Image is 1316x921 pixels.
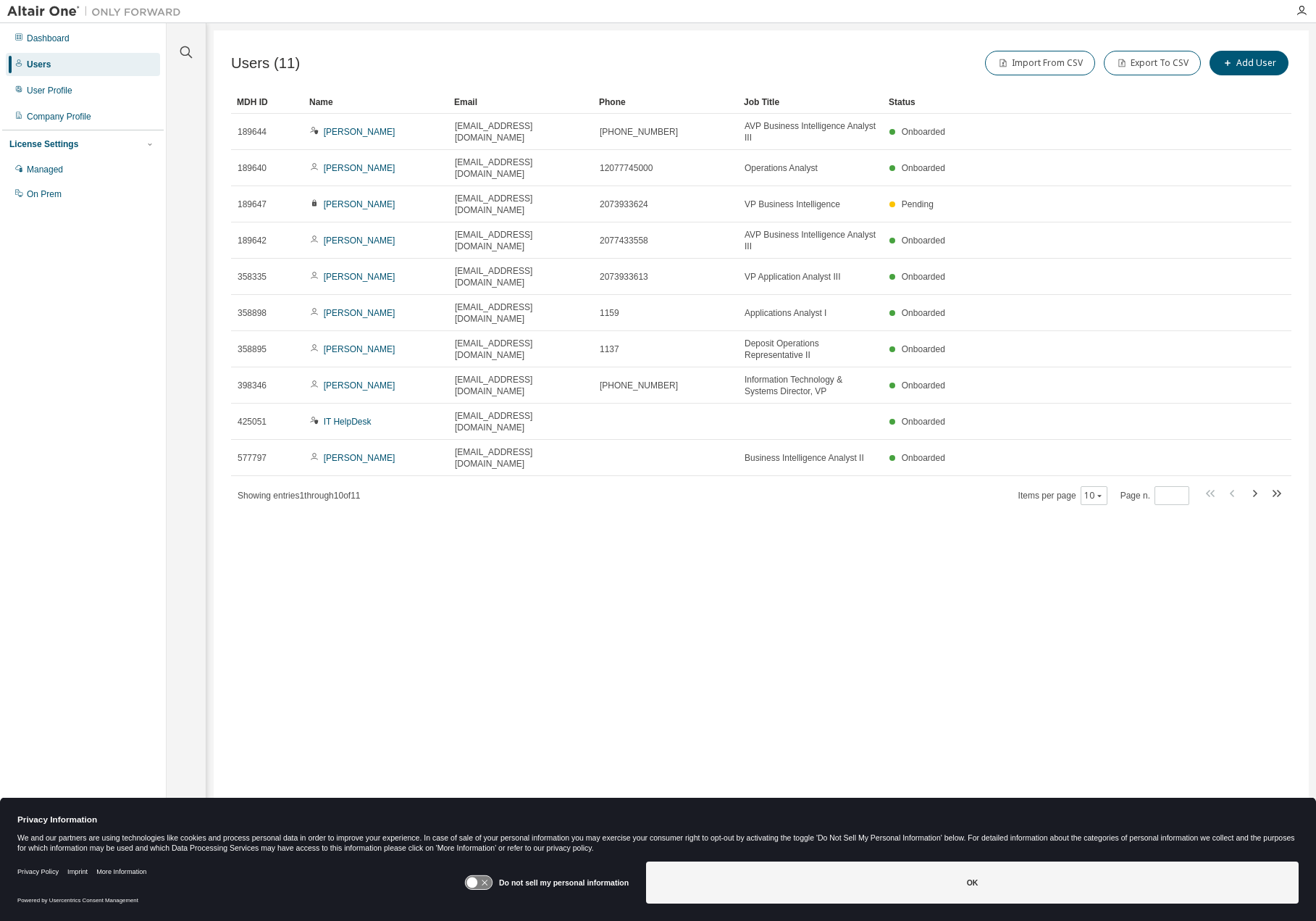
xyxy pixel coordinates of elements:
span: [EMAIL_ADDRESS][DOMAIN_NAME] [455,374,587,397]
span: Business Intelligence Analyst II [745,452,864,464]
img: Altair One [7,4,188,19]
button: Export To CSV [1104,51,1201,75]
span: Onboarded [902,453,945,463]
span: Operations Analyst [745,162,818,174]
span: Deposit Operations Representative II [745,338,876,361]
div: Company Profile [27,111,91,122]
span: [EMAIL_ADDRESS][DOMAIN_NAME] [455,410,587,433]
span: Onboarded [902,127,945,137]
span: Onboarded [902,308,945,318]
span: 189640 [238,162,267,174]
span: [EMAIL_ADDRESS][DOMAIN_NAME] [455,338,587,361]
a: [PERSON_NAME] [324,453,395,463]
span: Users (11) [231,55,300,72]
span: Onboarded [902,344,945,354]
a: [PERSON_NAME] [324,344,395,354]
div: On Prem [27,188,62,200]
div: User Profile [27,85,72,96]
span: Information Technology & Systems Director, VP [745,374,876,397]
span: 2073933613 [600,271,648,283]
a: [PERSON_NAME] [324,308,395,318]
span: Items per page [1018,486,1107,505]
a: [PERSON_NAME] [324,272,395,282]
span: AVP Business Intelligence Analyst III [745,120,876,143]
span: Applications Analyst I [745,307,826,319]
span: VP Application Analyst III [745,271,841,283]
span: 398346 [238,380,267,391]
span: AVP Business Intelligence Analyst III [745,229,876,252]
span: Onboarded [902,272,945,282]
span: 1159 [600,307,619,319]
span: 358335 [238,271,267,283]
span: Onboarded [902,380,945,391]
span: Onboarded [902,417,945,427]
span: Page n. [1120,486,1189,505]
span: [EMAIL_ADDRESS][DOMAIN_NAME] [455,120,587,143]
button: Import From CSV [985,51,1095,75]
span: 2077433558 [600,235,648,246]
div: Status [889,91,1216,114]
a: [PERSON_NAME] [324,380,395,391]
span: 358895 [238,343,267,355]
span: [EMAIL_ADDRESS][DOMAIN_NAME] [455,157,587,180]
div: Managed [27,164,63,175]
span: Onboarded [902,236,945,246]
span: 189642 [238,235,267,246]
div: Job Title [744,91,877,114]
div: Name [309,91,443,114]
span: Pending [902,199,934,209]
div: Phone [599,91,732,114]
span: [EMAIL_ADDRESS][DOMAIN_NAME] [455,193,587,216]
span: [PHONE_NUMBER] [600,380,678,391]
button: 10 [1084,490,1104,501]
span: [EMAIL_ADDRESS][DOMAIN_NAME] [455,229,587,252]
span: [EMAIL_ADDRESS][DOMAIN_NAME] [455,265,587,288]
span: 1137 [600,343,619,355]
a: [PERSON_NAME] [324,199,395,209]
div: Email [454,91,587,114]
div: MDH ID [237,91,298,114]
div: License Settings [9,138,78,150]
div: Users [27,59,51,70]
span: VP Business Intelligence [745,199,840,210]
a: [PERSON_NAME] [324,127,395,137]
span: [EMAIL_ADDRESS][DOMAIN_NAME] [455,446,587,470]
span: 358898 [238,307,267,319]
span: 12077745000 [600,162,653,174]
span: [PHONE_NUMBER] [600,126,678,138]
a: [PERSON_NAME] [324,236,395,246]
span: 425051 [238,416,267,428]
span: Onboarded [902,163,945,173]
span: 577797 [238,452,267,464]
span: [EMAIL_ADDRESS][DOMAIN_NAME] [455,301,587,325]
span: 189647 [238,199,267,210]
span: 2073933624 [600,199,648,210]
button: Add User [1210,51,1288,75]
div: Dashboard [27,33,70,44]
span: Showing entries 1 through 10 of 11 [238,491,361,501]
span: 189644 [238,126,267,138]
a: IT HelpDesk [324,417,372,427]
a: [PERSON_NAME] [324,163,395,173]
